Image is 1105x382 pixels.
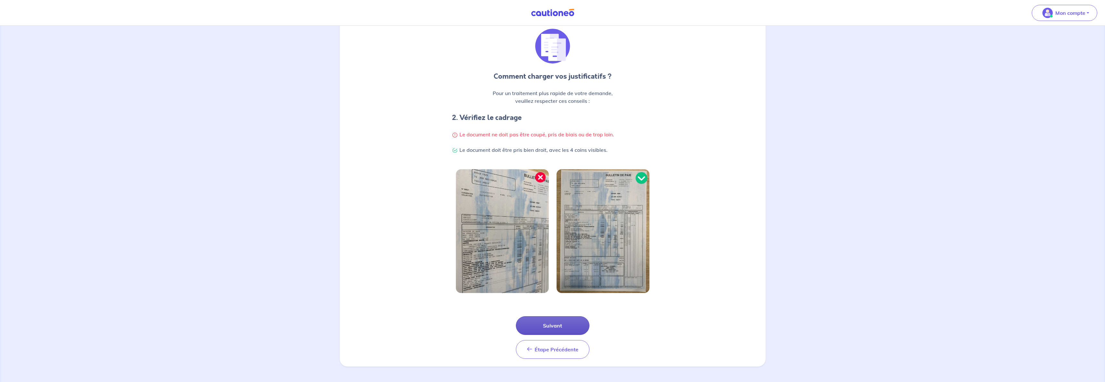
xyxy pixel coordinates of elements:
button: Suivant [516,316,589,335]
p: Mon compte [1055,9,1085,17]
button: Étape Précédente [516,340,589,359]
button: illu_account_valid_menu.svgMon compte [1032,5,1097,21]
img: illu_account_valid_menu.svg [1042,8,1053,18]
p: Le document doit être pris bien droit, avec les 4 coins visibles. [452,146,653,154]
h4: 2. Vérifiez le cadrage [452,113,653,123]
img: Image bien cadrée 1 [456,169,549,293]
p: Comment charger vos justificatifs ? [452,71,653,82]
span: Étape Précédente [535,346,578,353]
img: illu_list_justif.svg [535,29,570,64]
p: Le document ne doit pas être coupé, pris de biais ou de trop loin. [452,131,653,138]
img: Warning [452,132,458,138]
p: Pour un traitement plus rapide de votre demande, veuillez respecter ces conseils : [452,89,653,105]
img: Image bien cadrée 2 [557,169,649,293]
img: Cautioneo [528,9,577,17]
img: Check [452,148,458,153]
